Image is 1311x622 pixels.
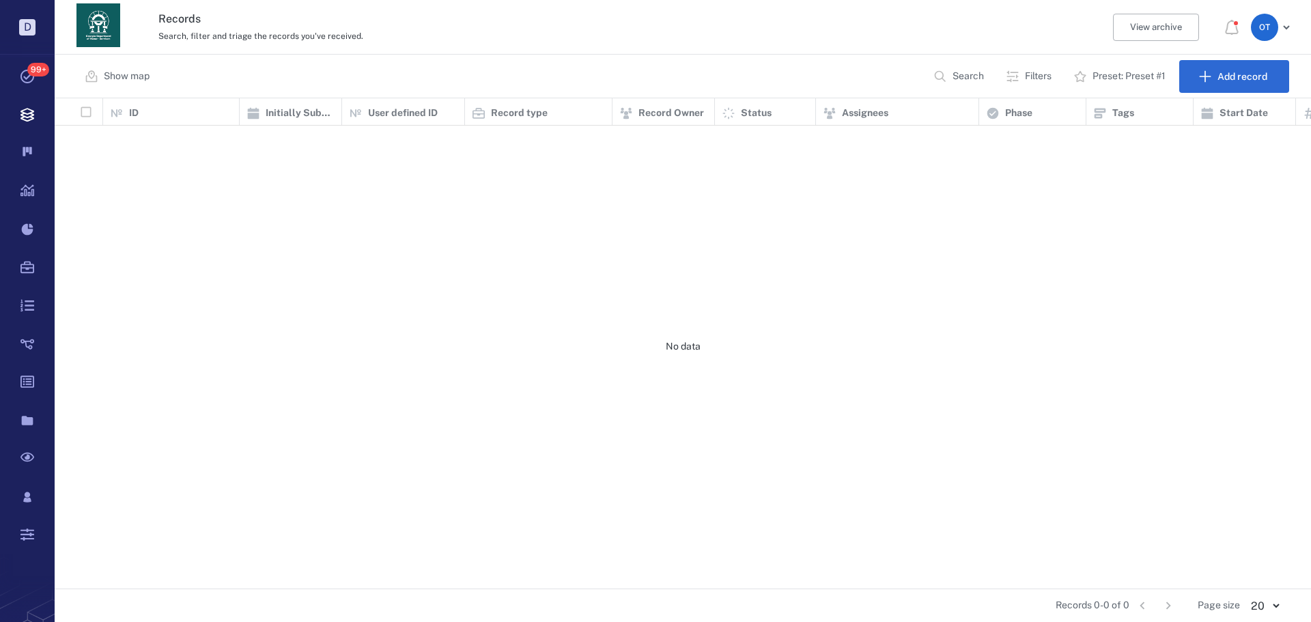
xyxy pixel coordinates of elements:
span: Page size [1198,599,1240,612]
button: Add record [1179,60,1289,93]
p: User defined ID [368,107,438,120]
p: Preset: Preset #1 [1092,70,1166,83]
p: Start Date [1220,107,1268,120]
p: D [19,19,36,36]
nav: pagination navigation [1129,595,1181,617]
button: Search [925,60,995,93]
p: Show map [104,70,150,83]
button: Filters [998,60,1062,93]
p: Status [741,107,772,120]
p: Record type [491,107,548,120]
img: Georgia Department of Human Services logo [76,3,120,47]
p: Initially Submitted Date [266,107,335,120]
button: OT [1251,14,1295,41]
button: View archive [1113,14,1199,41]
div: O T [1251,14,1278,41]
button: Show map [76,60,160,93]
p: Search [953,70,984,83]
p: Record Owner [638,107,704,120]
button: Preset: Preset #1 [1065,60,1176,93]
p: ID [129,107,139,120]
div: 20 [1240,598,1289,614]
p: Assignees [842,107,888,120]
h3: Records [158,11,903,27]
span: Search, filter and triage the records you've received. [158,31,363,41]
p: Filters [1025,70,1052,83]
span: Records 0-0 of 0 [1056,599,1129,612]
p: Phase [1005,107,1032,120]
span: 99+ [27,63,49,76]
p: Tags [1112,107,1134,120]
a: Go home [76,3,120,52]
